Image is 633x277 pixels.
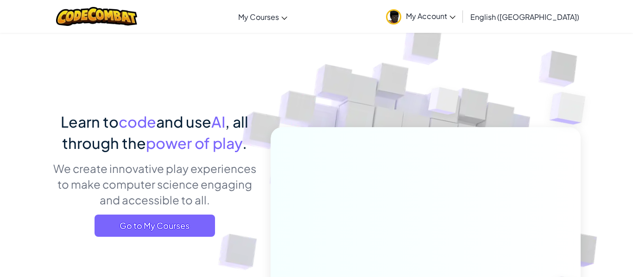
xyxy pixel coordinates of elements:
span: and use [156,112,211,131]
a: English ([GEOGRAPHIC_DATA]) [466,4,584,29]
span: . [242,134,247,152]
span: power of play [146,134,242,152]
img: avatar [386,9,401,25]
img: CodeCombat logo [56,7,137,26]
a: Go to My Courses [95,215,215,237]
span: My Courses [238,12,279,22]
span: AI [211,112,225,131]
img: Overlap cubes [531,69,611,148]
a: My Courses [234,4,292,29]
p: We create innovative play experiences to make computer science engaging and accessible to all. [52,160,257,208]
span: code [119,112,156,131]
a: My Account [381,2,460,31]
span: Learn to [61,112,119,131]
img: Overlap cubes [411,69,478,138]
span: English ([GEOGRAPHIC_DATA]) [470,12,579,22]
span: My Account [406,11,456,21]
